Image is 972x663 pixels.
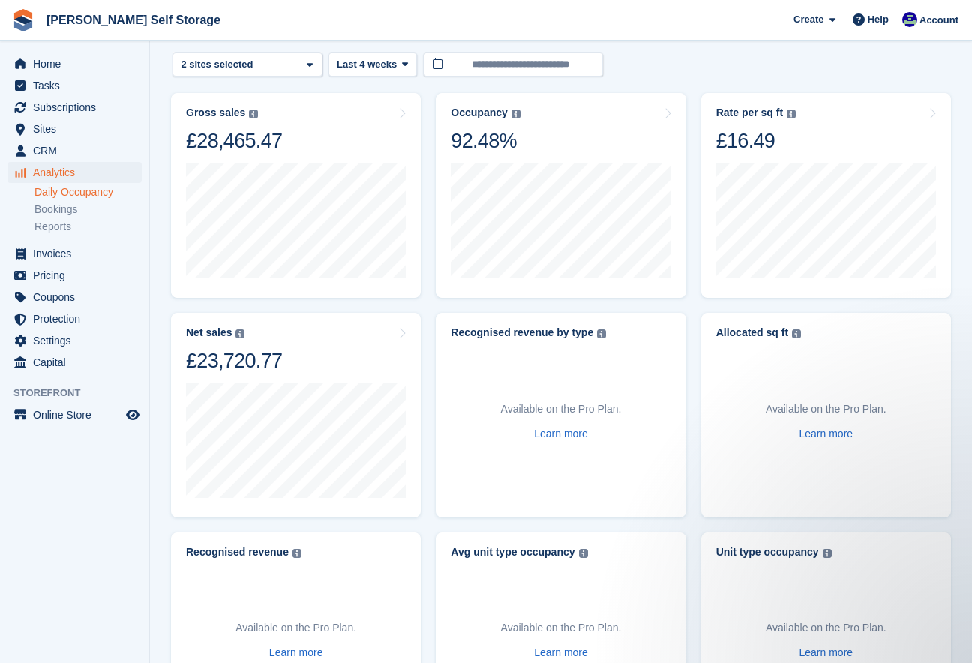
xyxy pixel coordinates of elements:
div: £16.49 [716,128,796,154]
img: icon-info-grey-7440780725fd019a000dd9b08b2336e03edf1995a4989e88bcd33f0948082b44.svg [579,549,588,558]
a: menu [7,162,142,183]
a: menu [7,404,142,425]
div: 92.48% [451,128,520,154]
a: Preview store [124,406,142,424]
span: Tasks [33,75,123,96]
span: Online Store [33,404,123,425]
img: icon-info-grey-7440780725fd019a000dd9b08b2336e03edf1995a4989e88bcd33f0948082b44.svg [597,329,606,338]
a: Learn more [799,645,853,661]
a: menu [7,243,142,264]
img: icon-info-grey-7440780725fd019a000dd9b08b2336e03edf1995a4989e88bcd33f0948082b44.svg [292,549,301,558]
a: menu [7,286,142,307]
a: Reports [34,220,142,234]
div: Unit type occupancy [716,546,819,559]
a: menu [7,75,142,96]
span: Sites [33,118,123,139]
div: 2 sites selected [178,57,259,72]
div: Rate per sq ft [716,106,783,119]
a: Bookings [34,202,142,217]
span: Storefront [13,385,149,400]
span: Protection [33,308,123,329]
a: Daily Occupancy [34,185,142,199]
span: Last 4 weeks [337,57,397,72]
a: menu [7,265,142,286]
img: icon-info-grey-7440780725fd019a000dd9b08b2336e03edf1995a4989e88bcd33f0948082b44.svg [787,109,796,118]
a: menu [7,97,142,118]
span: Capital [33,352,123,373]
p: Available on the Pro Plan. [766,620,886,636]
a: [PERSON_NAME] Self Storage [40,7,226,32]
div: £28,465.47 [186,128,282,154]
span: Help [868,12,889,27]
div: Recognised revenue by type [451,326,593,339]
img: icon-info-grey-7440780725fd019a000dd9b08b2336e03edf1995a4989e88bcd33f0948082b44.svg [823,549,832,558]
span: Account [919,13,958,28]
div: Recognised revenue [186,546,289,559]
a: Learn more [799,426,853,442]
p: Available on the Pro Plan. [501,401,622,417]
span: Subscriptions [33,97,123,118]
a: menu [7,352,142,373]
img: icon-info-grey-7440780725fd019a000dd9b08b2336e03edf1995a4989e88bcd33f0948082b44.svg [792,329,801,338]
a: menu [7,118,142,139]
span: Create [793,12,823,27]
span: Settings [33,330,123,351]
a: menu [7,308,142,329]
img: stora-icon-8386f47178a22dfd0bd8f6a31ec36ba5ce8667c1dd55bd0f319d3a0aa187defe.svg [12,9,34,31]
span: Analytics [33,162,123,183]
a: Learn more [269,645,323,661]
div: Avg unit type occupancy [451,546,574,559]
a: menu [7,330,142,351]
span: Pricing [33,265,123,286]
div: Occupancy [451,106,507,119]
div: Net sales [186,326,232,339]
a: Learn more [534,426,588,442]
p: Available on the Pro Plan. [501,620,622,636]
img: icon-info-grey-7440780725fd019a000dd9b08b2336e03edf1995a4989e88bcd33f0948082b44.svg [235,329,244,338]
span: Home [33,53,123,74]
img: icon-info-grey-7440780725fd019a000dd9b08b2336e03edf1995a4989e88bcd33f0948082b44.svg [249,109,258,118]
div: Allocated sq ft [716,326,788,339]
img: icon-info-grey-7440780725fd019a000dd9b08b2336e03edf1995a4989e88bcd33f0948082b44.svg [511,109,520,118]
span: Invoices [33,243,123,264]
p: Available on the Pro Plan. [766,401,886,417]
span: CRM [33,140,123,161]
div: £23,720.77 [186,348,282,373]
span: Coupons [33,286,123,307]
a: menu [7,53,142,74]
p: Available on the Pro Plan. [235,620,356,636]
div: Gross sales [186,106,245,119]
a: Learn more [534,645,588,661]
a: menu [7,140,142,161]
button: Last 4 weeks [328,52,417,77]
img: Justin Farthing [902,12,917,27]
